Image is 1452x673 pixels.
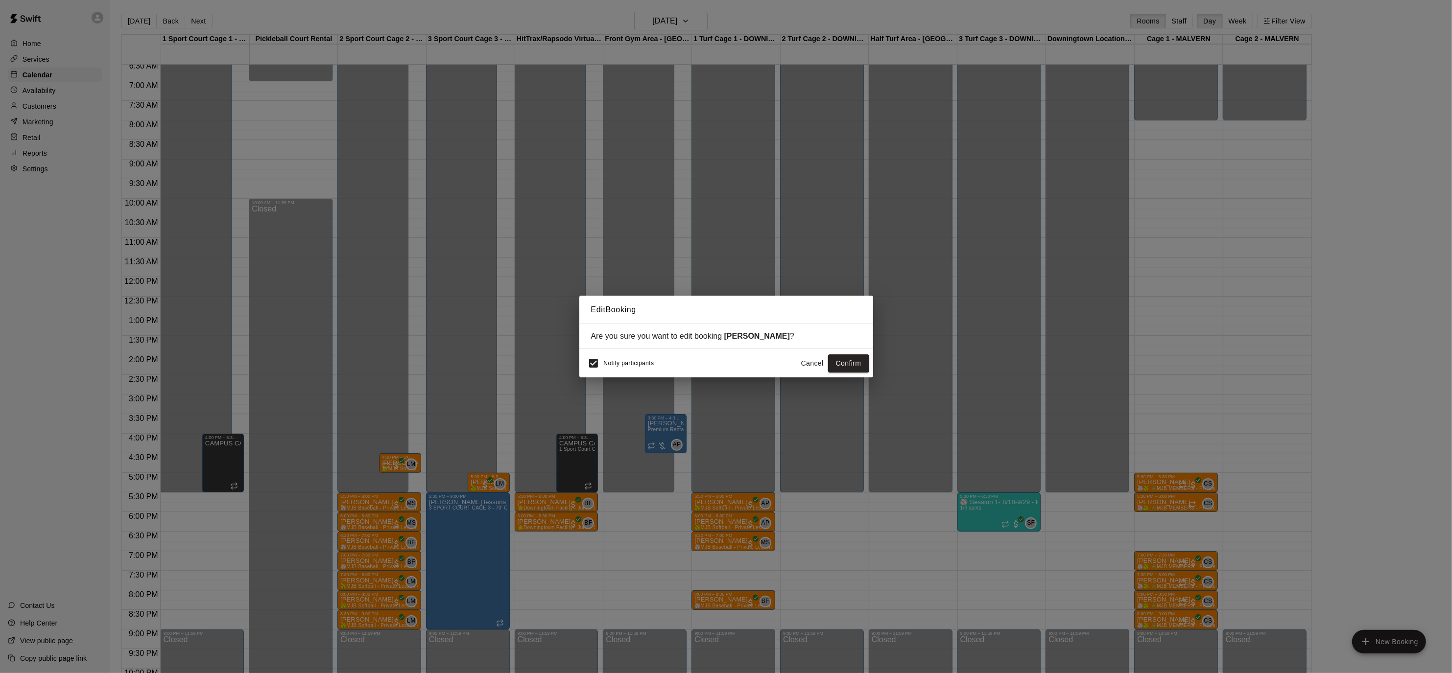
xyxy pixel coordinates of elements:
[828,354,869,372] button: Confirm
[724,332,790,340] strong: [PERSON_NAME]
[797,354,828,372] button: Cancel
[591,332,861,341] div: Are you sure you want to edit booking ?
[604,360,654,367] span: Notify participants
[579,296,873,324] h2: Edit Booking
